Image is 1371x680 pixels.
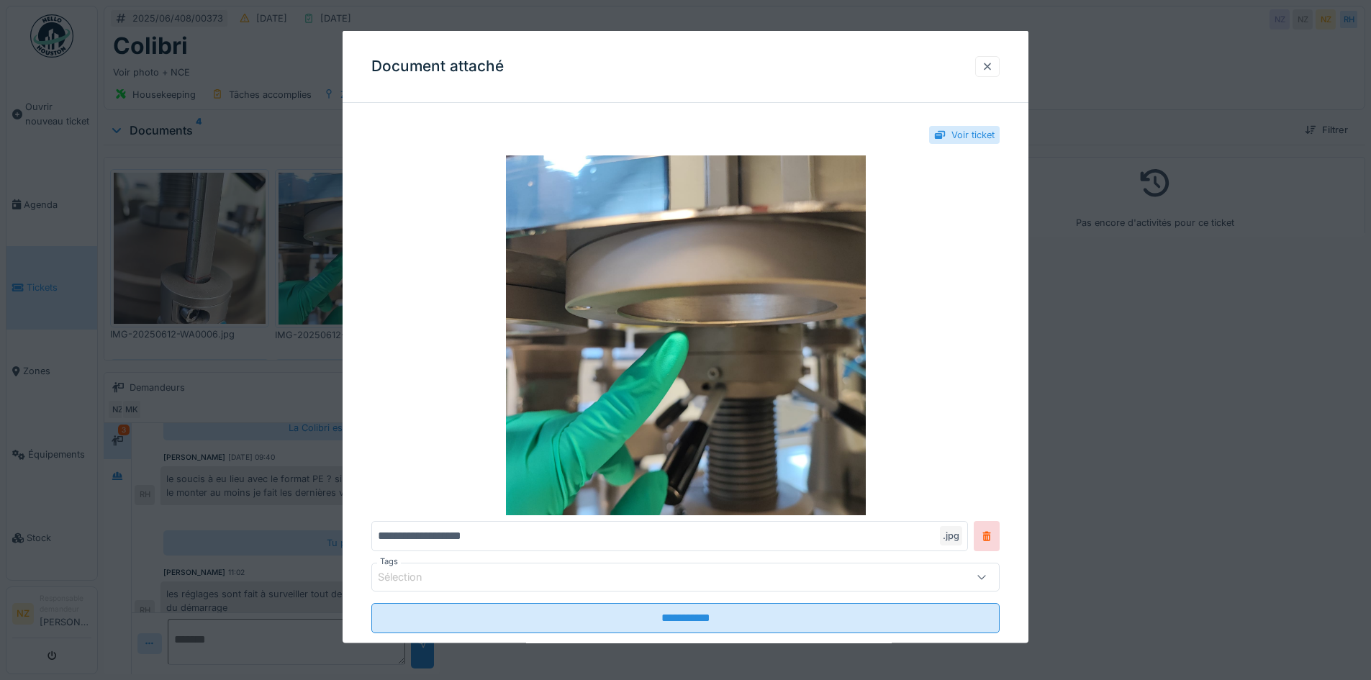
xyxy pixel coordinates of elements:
div: .jpg [940,526,962,545]
div: Voir ticket [951,128,995,142]
label: Tags [377,556,401,568]
h3: Document attaché [371,58,504,76]
div: Sélection [378,569,443,585]
img: a2400403-a570-4d16-bcb7-a5177ec68c0c-IMG-20250612-WA0003.jpg [371,155,1000,515]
